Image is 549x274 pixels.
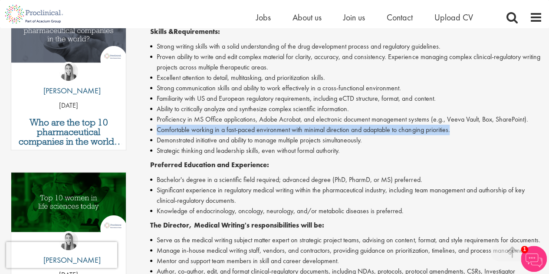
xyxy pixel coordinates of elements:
[150,114,542,125] li: Proficiency in MS Office applications, Adobe Acrobat, and electronic document management systems ...
[293,12,322,23] a: About us
[521,246,528,253] span: 1
[150,27,174,36] strong: Skills &
[150,160,269,169] strong: Preferred Education and Experience:
[150,104,542,114] li: Ability to critically analyze and synthesize complex scientific information.
[11,3,126,80] a: Link to a post
[150,125,542,135] li: Comfortable working in a fast-paced environment with minimal direction and adaptable to changing ...
[59,231,78,250] img: Hannah Burke
[11,172,126,249] a: Link to a post
[11,3,126,63] img: Top 10 pharmaceutical companies in the world 2025
[59,62,78,81] img: Hannah Burke
[343,12,365,23] a: Join us
[37,62,101,101] a: Hannah Burke [PERSON_NAME]
[150,256,542,266] li: Mentor and support team members in skill and career development.
[11,172,126,232] img: Top 10 women in life sciences today
[37,85,101,96] p: [PERSON_NAME]
[150,52,542,73] li: Proven ability to write and edit complex material for clarity, accuracy, and consistency. Experie...
[6,242,117,268] iframe: reCAPTCHA
[150,135,542,145] li: Demonstrated initiative and ability to manage multiple projects simultaneously.
[150,145,542,156] li: Strategic thinking and leadership skills, even without formal authority.
[256,12,271,23] a: Jobs
[150,73,542,83] li: Excellent attention to detail, multitasking, and prioritization skills.
[16,118,122,146] a: Who are the top 10 pharmaceutical companies in the world? (2025)
[434,12,473,23] a: Upload CV
[150,235,542,245] li: Serve as the medical writing subject matter expert on strategic project teams, advising on conten...
[150,175,542,185] li: Bachelor's degree in a scientific field required; advanced degree (PhD, PharmD, or MS) preferred.
[150,245,542,256] li: Manage in-house medical writing staff, vendors, and contractors, providing guidance on prioritiza...
[174,27,220,36] strong: Requirements:
[150,185,542,206] li: Significant experience in regulatory medical writing within the pharmaceutical industry, includin...
[150,221,324,230] strong: The Director, Medical Writing's responsibilities will be:
[150,206,542,216] li: Knowledge of endocrinology, oncology, neurology, and/or metabolic diseases is preferred.
[150,83,542,93] li: Strong communication skills and ability to work effectively in a cross-functional environment.
[521,246,547,272] img: Chatbot
[150,93,542,104] li: Familiarity with US and European regulatory requirements, including eCTD structure, format, and c...
[150,41,542,52] li: Strong writing skills with a solid understanding of the drug development process and regulatory g...
[387,12,413,23] a: Contact
[11,101,126,111] p: [DATE]
[37,231,101,270] a: Hannah Burke [PERSON_NAME]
